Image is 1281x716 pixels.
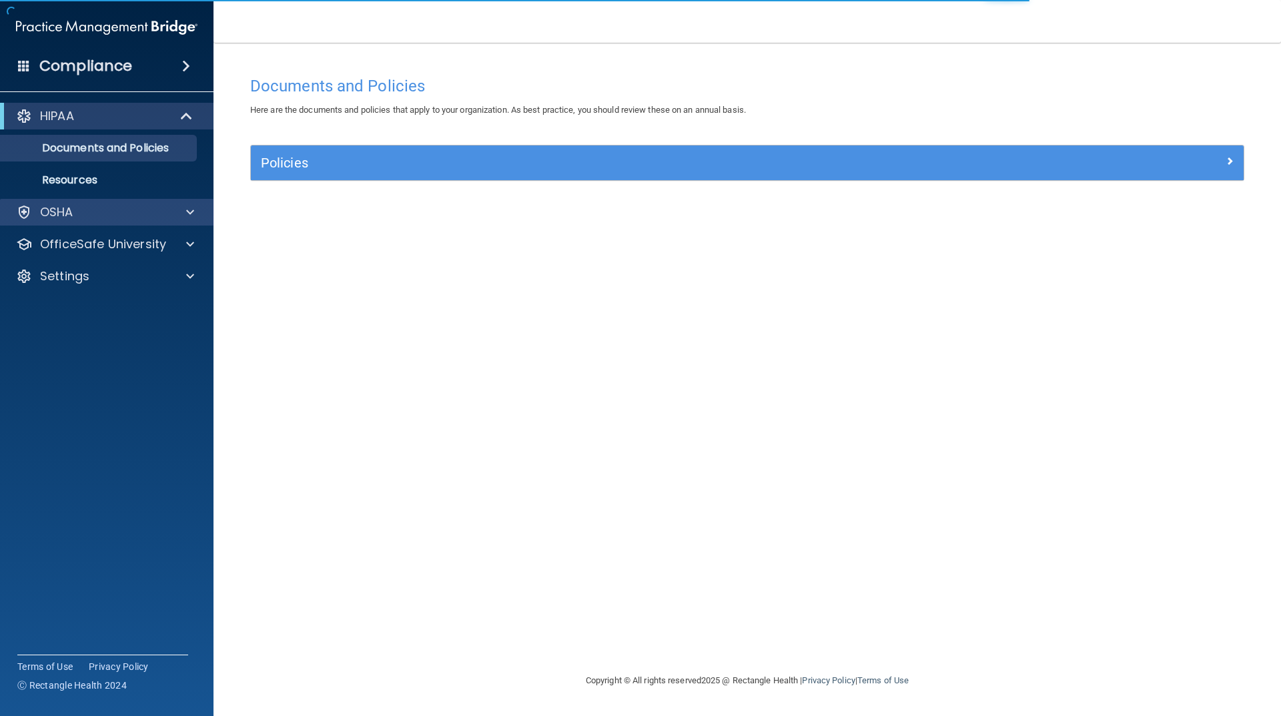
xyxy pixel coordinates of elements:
[9,173,191,187] p: Resources
[16,268,194,284] a: Settings
[16,236,194,252] a: OfficeSafe University
[16,14,197,41] img: PMB logo
[802,675,855,685] a: Privacy Policy
[16,108,193,124] a: HIPAA
[40,108,74,124] p: HIPAA
[17,679,127,692] span: Ⓒ Rectangle Health 2024
[16,204,194,220] a: OSHA
[9,141,191,155] p: Documents and Policies
[89,660,149,673] a: Privacy Policy
[857,675,909,685] a: Terms of Use
[261,155,985,170] h5: Policies
[40,268,89,284] p: Settings
[261,152,1234,173] a: Policies
[40,204,73,220] p: OSHA
[250,77,1244,95] h4: Documents and Policies
[39,57,132,75] h4: Compliance
[250,105,746,115] span: Here are the documents and policies that apply to your organization. As best practice, you should...
[40,236,166,252] p: OfficeSafe University
[504,659,991,702] div: Copyright © All rights reserved 2025 @ Rectangle Health | |
[17,660,73,673] a: Terms of Use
